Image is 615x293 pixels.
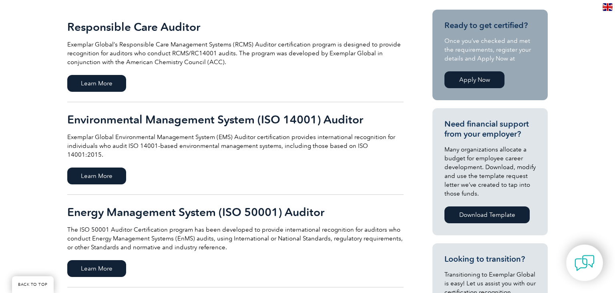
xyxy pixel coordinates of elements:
[67,40,404,67] p: Exemplar Global’s Responsible Care Management Systems (RCMS) Auditor certification program is des...
[444,20,536,30] h3: Ready to get certified?
[67,133,404,159] p: Exemplar Global Environmental Management System (EMS) Auditor certification provides internationa...
[444,119,536,139] h3: Need financial support from your employer?
[67,260,126,277] span: Learn More
[67,102,404,195] a: Environmental Management System (ISO 14001) Auditor Exemplar Global Environmental Management Syst...
[67,113,404,126] h2: Environmental Management System (ISO 14001) Auditor
[575,253,595,273] img: contact-chat.png
[12,276,54,293] a: BACK TO TOP
[444,145,536,198] p: Many organizations allocate a budget for employee career development. Download, modify and use th...
[67,206,404,218] h2: Energy Management System (ISO 50001) Auditor
[603,3,613,11] img: en
[67,75,126,92] span: Learn More
[444,206,530,223] a: Download Template
[67,10,404,102] a: Responsible Care Auditor Exemplar Global’s Responsible Care Management Systems (RCMS) Auditor cer...
[444,36,536,63] p: Once you’ve checked and met the requirements, register your details and Apply Now at
[67,20,404,33] h2: Responsible Care Auditor
[67,195,404,287] a: Energy Management System (ISO 50001) Auditor The ISO 50001 Auditor Certification program has been...
[67,168,126,184] span: Learn More
[444,254,536,264] h3: Looking to transition?
[444,71,504,88] a: Apply Now
[67,225,404,252] p: The ISO 50001 Auditor Certification program has been developed to provide international recogniti...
